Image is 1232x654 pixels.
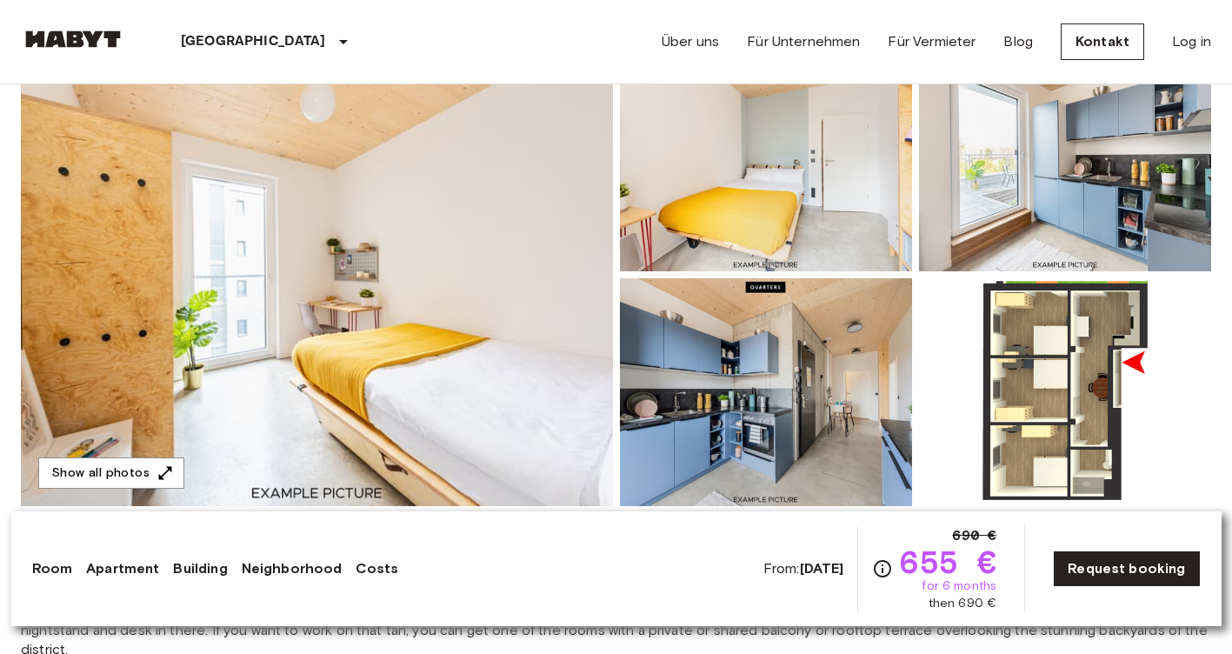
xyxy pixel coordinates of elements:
[662,31,719,52] a: Über uns
[173,558,227,579] a: Building
[872,558,893,579] svg: Check cost overview for full price breakdown. Please note that discounts apply to new joiners onl...
[38,457,184,490] button: Show all photos
[900,546,996,577] span: 655 €
[620,43,912,271] img: Picture of unit DE-01-07-009-02Q
[356,558,398,579] a: Costs
[747,31,860,52] a: Für Unternehmen
[1172,31,1211,52] a: Log in
[1061,23,1144,60] a: Kontakt
[21,43,613,506] img: Marketing picture of unit DE-01-07-009-02Q
[888,31,976,52] a: Für Vermieter
[32,558,73,579] a: Room
[242,558,343,579] a: Neighborhood
[922,577,996,595] span: for 6 months
[1053,551,1200,587] a: Request booking
[919,278,1211,506] img: Picture of unit DE-01-07-009-02Q
[929,595,997,612] span: then 690 €
[1003,31,1033,52] a: Blog
[620,278,912,506] img: Picture of unit DE-01-07-009-02Q
[952,525,996,546] span: 690 €
[919,43,1211,271] img: Picture of unit DE-01-07-009-02Q
[181,31,326,52] p: [GEOGRAPHIC_DATA]
[800,560,844,577] b: [DATE]
[86,558,159,579] a: Apartment
[763,559,844,578] span: From:
[21,30,125,48] img: Habyt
